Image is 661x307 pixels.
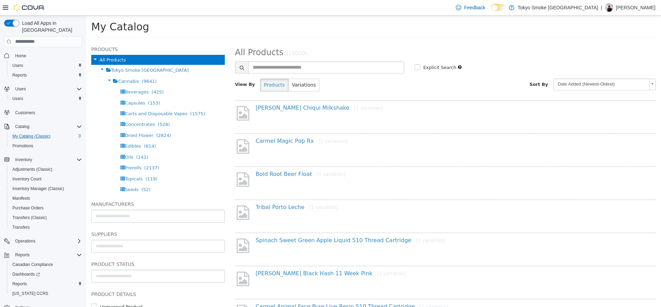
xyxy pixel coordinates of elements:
small: [1 variation] [231,156,260,161]
span: (141) [50,139,62,144]
span: Reports [10,71,82,79]
span: Users [12,85,82,93]
h5: Product Status [5,245,139,253]
span: All Products [149,32,198,42]
a: Transfers [10,223,32,231]
img: missing-image.png [149,122,165,139]
h5: Suppliers [5,215,139,223]
span: Canadian Compliance [10,260,82,269]
span: Topicals [39,161,56,166]
button: Variations [202,63,233,76]
button: Manifests [7,194,85,203]
span: (119) [59,161,71,166]
span: Inventory Manager (Classic) [10,185,82,193]
span: (425) [65,74,77,79]
button: Reports [7,70,85,80]
h5: Manufacturers [5,185,139,193]
span: (2137) [58,150,73,155]
a: Spinach Sweet Green Apple Liquid 510 Thread Cartridge[1 variation] [170,221,359,228]
span: Customers [12,108,82,117]
span: Promotions [10,142,82,150]
a: Date Added (Newest-Oldest) [467,63,570,75]
span: Tokyo Smoke [GEOGRAPHIC_DATA] [25,52,103,57]
h5: Product Details [5,275,139,283]
button: Reports [12,251,32,259]
a: Feedback [453,1,488,14]
span: Concentrates [39,106,69,111]
span: (52) [55,171,65,177]
span: Users [12,63,23,68]
span: Carts and Disposable Vapes [39,96,101,101]
button: Home [1,51,85,61]
span: (2824) [70,117,85,122]
span: Manifests [12,196,30,201]
a: Users [10,61,26,70]
a: Transfers (Classic) [10,214,50,222]
img: missing-image.png [149,156,165,172]
button: Inventory [1,155,85,165]
span: (153) [62,85,74,90]
a: Dashboards [7,269,85,279]
a: Bold Root Beer Float[1 variation] [170,155,260,162]
span: (528) [72,106,84,111]
button: Promotions [7,141,85,151]
span: Load All Apps in [GEOGRAPHIC_DATA] [19,20,82,33]
button: Inventory Manager (Classic) [7,184,85,194]
small: [1 variation] [291,255,320,261]
a: Purchase Orders [10,204,46,212]
p: Tokyo Smoke [GEOGRAPHIC_DATA] [518,3,598,12]
img: missing-image.png [149,255,165,272]
span: Dried Flower [39,117,67,122]
a: Dashboards [10,270,43,278]
small: [1 variation] [330,222,359,228]
span: Inventory Count [10,175,82,183]
span: Adjustments (Classic) [10,165,82,174]
span: Home [12,51,82,60]
span: My Catalog (Classic) [10,132,82,140]
button: Operations [12,237,38,245]
a: My Catalog (Classic) [10,132,53,140]
span: Sort By [443,66,462,71]
span: Washington CCRS [10,289,82,298]
img: missing-image.png [149,222,165,239]
span: Capsules [39,85,59,90]
button: Inventory [12,156,35,164]
button: Catalog [1,122,85,131]
span: Canadian Compliance [12,262,53,267]
span: Purchase Orders [10,204,82,212]
span: Users [10,61,82,70]
span: Date Added (Newest-Oldest) [468,63,560,74]
span: Seeds [39,171,52,177]
span: All Products [13,42,40,47]
button: Purchase Orders [7,203,85,213]
span: Feedback [464,4,485,11]
a: Inventory Manager (Classic) [10,185,67,193]
input: Dark Mode [491,4,505,11]
span: Users [15,86,26,92]
span: Inventory Manager (Classic) [12,186,64,191]
span: Transfers (Classic) [10,214,82,222]
div: Glenn Cook [605,3,613,12]
span: Transfers (Classic) [12,215,47,220]
span: My Catalog [5,5,63,17]
label: Explicit Search [335,49,370,56]
p: | [601,3,602,12]
span: Customers [15,110,35,116]
label: Unmapped Product [12,288,57,295]
span: Transfers [12,225,30,230]
span: Edibles [39,128,55,133]
button: Transfers (Classic) [7,213,85,222]
a: Carmel Magic Pop Rx[1 variation] [170,122,261,129]
a: Adjustments (Classic) [10,165,55,174]
span: Reports [10,280,82,288]
small: [1 variation] [232,123,261,128]
img: missing-image.png [149,89,165,106]
span: Users [10,95,82,103]
a: Tribal Porto Leche[1 variation] [170,188,252,195]
img: Cova [14,4,45,11]
a: Reports [10,71,30,79]
button: [US_STATE] CCRS [7,289,85,298]
span: Beverages [39,74,63,79]
small: (10000) [200,35,221,41]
